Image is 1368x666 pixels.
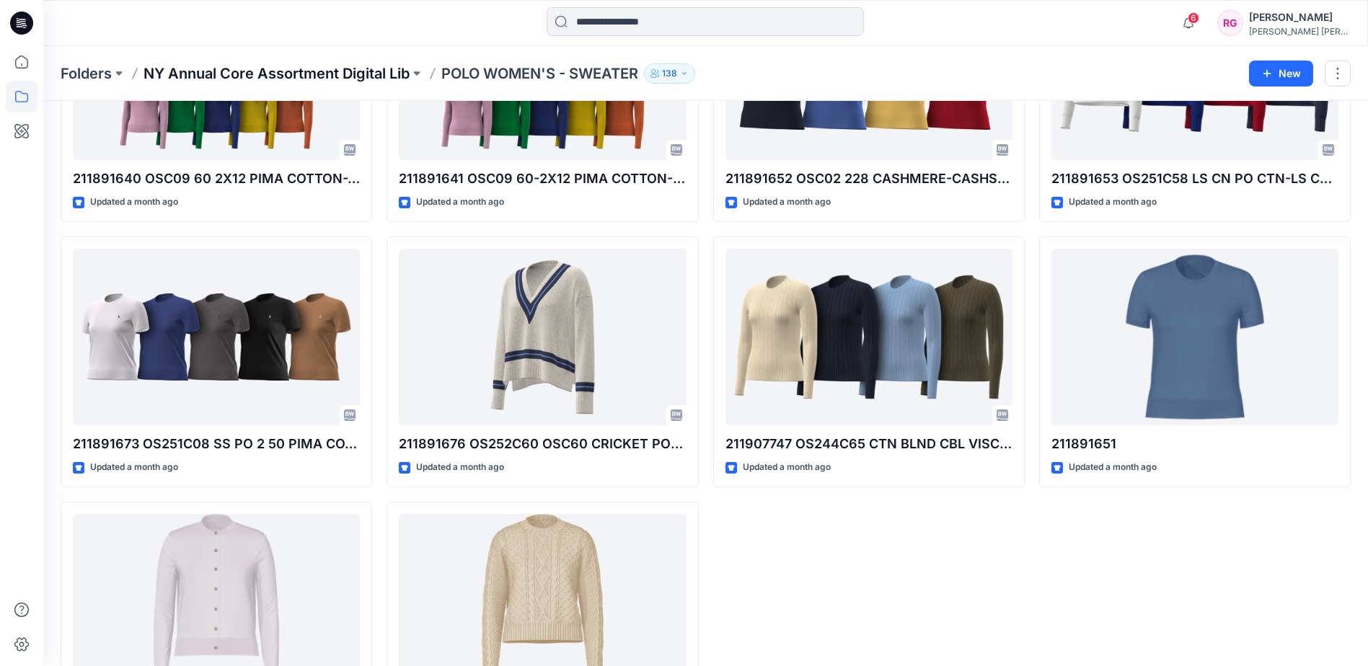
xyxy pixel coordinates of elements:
[1051,434,1338,454] p: 211891651
[73,434,360,454] p: 211891673 OS251C08 SS PO 2 50 PIMA COTTON
[1188,12,1199,24] span: 6
[1249,26,1350,37] div: [PERSON_NAME] [PERSON_NAME]
[1249,9,1350,26] div: [PERSON_NAME]
[61,63,112,84] a: Folders
[441,63,638,84] p: POLO WOMEN'S - SWEATER
[725,169,1012,189] p: 211891652 OSC02 228 CASHMERE-CASHSSPOLO-SHORT SLEEVE-PULLOVER SFA
[416,195,504,210] p: Updated a month ago
[1069,460,1157,475] p: Updated a month ago
[725,434,1012,454] p: 211907747 OS244C65 CTN BLND CBL VISCOSE CTTN BLEND
[399,169,686,189] p: 211891641 OSC09 60-2X12 PIMA COTTON-[PERSON_NAME]-LONG SLEEVE-PULLOVER
[662,66,677,81] p: 138
[90,195,178,210] p: Updated a month ago
[1051,249,1338,425] a: 211891651
[90,460,178,475] p: Updated a month ago
[743,460,831,475] p: Updated a month ago
[1249,61,1313,86] button: New
[399,249,686,425] a: 211891676 OS252C60 OSC60 CRICKET PO 1 4-5 COTTON
[725,249,1012,425] a: 211907747 OS244C65 CTN BLND CBL VISCOSE CTTN BLEND
[73,169,360,189] p: 211891640 OSC09 60 2X12 PIMA COTTON-JULIANNA-LONG SLEEVE-PULLOVER
[399,434,686,454] p: 211891676 OS252C60 OSC60 CRICKET PO 1 4-5 COTTON
[1051,169,1338,189] p: 211891653 OS251C58 LS CN PO CTN-LS CN PO-LONG SLEEVE-PULLOVER
[416,460,504,475] p: Updated a month ago
[1069,195,1157,210] p: Updated a month ago
[1217,10,1243,36] div: RG
[743,195,831,210] p: Updated a month ago
[644,63,695,84] button: 138
[73,249,360,425] a: 211891673 OS251C08 SS PO 2 50 PIMA COTTON
[144,63,410,84] a: NY Annual Core Assortment Digital Lib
